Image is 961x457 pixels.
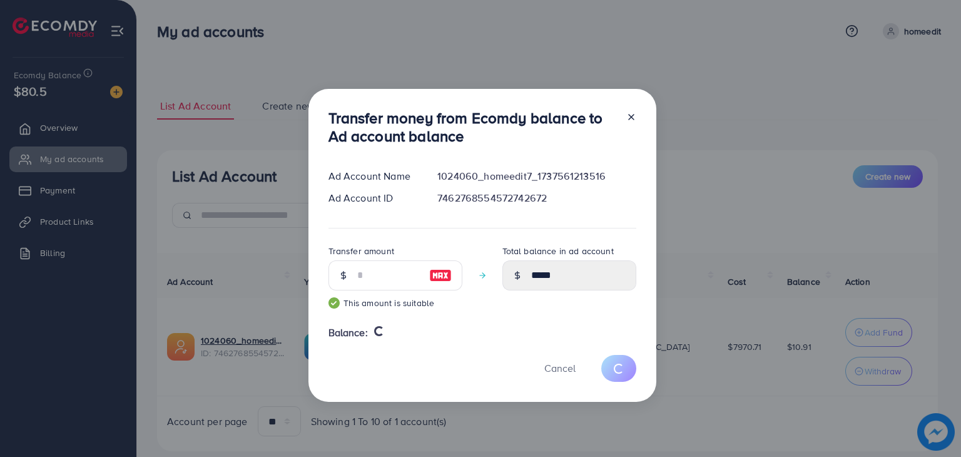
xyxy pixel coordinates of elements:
[328,297,340,309] img: guide
[318,191,428,205] div: Ad Account ID
[544,361,576,375] span: Cancel
[427,169,646,183] div: 1024060_homeedit7_1737561213516
[529,355,591,382] button: Cancel
[429,268,452,283] img: image
[328,109,616,145] h3: Transfer money from Ecomdy balance to Ad account balance
[328,245,394,257] label: Transfer amount
[427,191,646,205] div: 7462768554572742672
[328,326,368,340] span: Balance:
[328,297,462,309] small: This amount is suitable
[318,169,428,183] div: Ad Account Name
[502,245,614,257] label: Total balance in ad account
